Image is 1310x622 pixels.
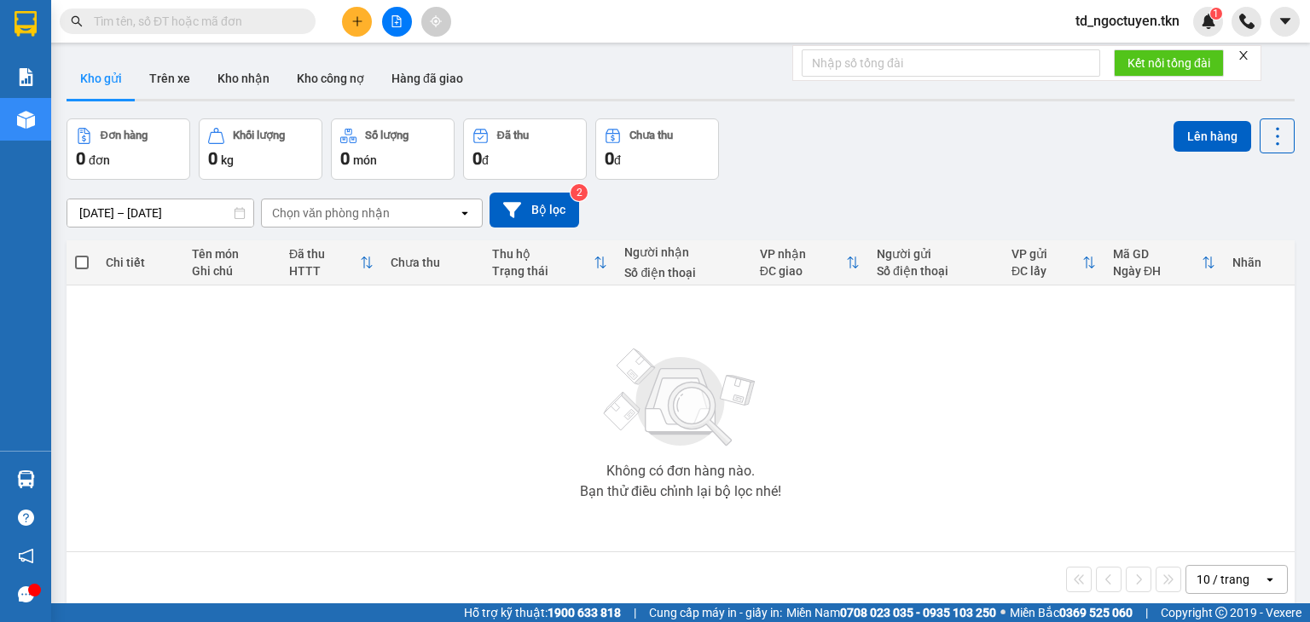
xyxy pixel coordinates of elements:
[751,240,868,285] th: Toggle SortBy
[1145,603,1148,622] span: |
[634,603,636,622] span: |
[606,464,755,478] div: Không có đơn hàng nào.
[840,606,996,619] strong: 0708 023 035 - 0935 103 250
[571,184,588,201] sup: 2
[199,118,322,180] button: Khối lượng0kg
[351,15,363,27] span: plus
[1127,54,1210,72] span: Kết nối tổng đài
[1114,49,1224,77] button: Kết nối tổng đài
[233,130,285,141] div: Khối lượng
[101,130,148,141] div: Đơn hàng
[89,153,110,167] span: đơn
[17,470,35,488] img: warehouse-icon
[378,58,477,99] button: Hàng đã giao
[1104,240,1224,285] th: Toggle SortBy
[472,148,482,169] span: 0
[340,148,350,169] span: 0
[204,58,283,99] button: Kho nhận
[624,266,742,279] div: Số điện thoại
[490,193,579,227] button: Bộ lọc
[1010,603,1133,622] span: Miền Bắc
[192,247,272,261] div: Tên món
[391,15,403,27] span: file-add
[482,153,489,167] span: đ
[289,264,360,278] div: HTTT
[1197,571,1249,588] div: 10 / trang
[289,247,360,261] div: Đã thu
[1003,240,1104,285] th: Toggle SortBy
[353,153,377,167] span: món
[221,153,234,167] span: kg
[877,247,994,261] div: Người gửi
[1263,573,1277,586] svg: open
[71,15,83,27] span: search
[595,338,766,458] img: svg+xml;base64,PHN2ZyBjbGFzcz0ibGlzdC1wbHVnX19zdmciIHhtbG5zPSJodHRwOi8vd3d3LnczLm9yZy8yMDAwL3N2Zy...
[208,148,217,169] span: 0
[421,7,451,37] button: aim
[365,130,409,141] div: Số lượng
[283,58,378,99] button: Kho công nợ
[484,240,617,285] th: Toggle SortBy
[94,12,295,31] input: Tìm tên, số ĐT hoặc mã đơn
[464,603,621,622] span: Hỗ trợ kỹ thuật:
[1113,264,1202,278] div: Ngày ĐH
[595,118,719,180] button: Chưa thu0đ
[430,15,442,27] span: aim
[1113,247,1202,261] div: Mã GD
[272,204,390,222] div: Chọn văn phòng nhận
[649,603,782,622] span: Cung cấp máy in - giấy in:
[760,264,846,278] div: ĐC giao
[14,11,37,37] img: logo-vxr
[1238,49,1249,61] span: close
[1201,14,1216,29] img: icon-new-feature
[1059,606,1133,619] strong: 0369 525 060
[1011,247,1082,261] div: VP gửi
[458,206,472,220] svg: open
[192,264,272,278] div: Ghi chú
[548,606,621,619] strong: 1900 633 818
[382,7,412,37] button: file-add
[877,264,994,278] div: Số điện thoại
[67,199,253,227] input: Select a date range.
[1000,609,1006,616] span: ⚪️
[18,510,34,526] span: question-circle
[580,485,781,498] div: Bạn thử điều chỉnh lại bộ lọc nhé!
[760,247,846,261] div: VP nhận
[605,148,614,169] span: 0
[67,118,190,180] button: Đơn hàng0đơn
[17,68,35,86] img: solution-icon
[624,245,742,259] div: Người nhận
[492,264,594,278] div: Trạng thái
[1215,607,1227,619] span: copyright
[17,111,35,129] img: warehouse-icon
[106,256,175,269] div: Chi tiết
[331,118,455,180] button: Số lượng0món
[18,548,34,564] span: notification
[786,603,996,622] span: Miền Nam
[614,153,621,167] span: đ
[1270,7,1300,37] button: caret-down
[136,58,204,99] button: Trên xe
[1210,8,1222,20] sup: 1
[1232,256,1285,269] div: Nhãn
[629,130,673,141] div: Chưa thu
[391,256,475,269] div: Chưa thu
[1239,14,1255,29] img: phone-icon
[67,58,136,99] button: Kho gửi
[1278,14,1293,29] span: caret-down
[1174,121,1251,152] button: Lên hàng
[802,49,1100,77] input: Nhập số tổng đài
[497,130,529,141] div: Đã thu
[342,7,372,37] button: plus
[492,247,594,261] div: Thu hộ
[281,240,382,285] th: Toggle SortBy
[463,118,587,180] button: Đã thu0đ
[1213,8,1219,20] span: 1
[76,148,85,169] span: 0
[1062,10,1193,32] span: td_ngoctuyen.tkn
[18,586,34,602] span: message
[1011,264,1082,278] div: ĐC lấy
